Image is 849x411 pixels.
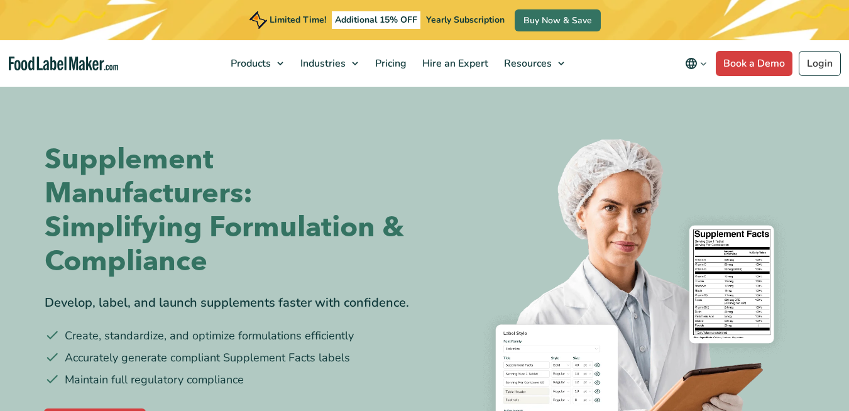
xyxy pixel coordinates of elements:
li: Create, standardize, and optimize formulations efficiently [45,327,415,344]
h1: Supplement Manufacturers: Simplifying Formulation & Compliance [45,143,415,278]
a: Food Label Maker homepage [9,57,119,71]
a: Login [799,51,841,76]
span: Limited Time! [270,14,326,26]
button: Change language [676,51,716,76]
a: Buy Now & Save [515,9,601,31]
a: Book a Demo [716,51,792,76]
a: Pricing [368,40,412,87]
span: Resources [500,57,553,70]
span: Pricing [371,57,408,70]
span: Products [227,57,272,70]
span: Industries [297,57,347,70]
li: Maintain full regulatory compliance [45,371,415,388]
a: Resources [496,40,571,87]
a: Hire an Expert [415,40,493,87]
span: Hire an Expert [419,57,490,70]
div: Develop, label, and launch supplements faster with confidence. [45,293,415,312]
a: Industries [293,40,364,87]
span: Yearly Subscription [426,14,505,26]
a: Products [223,40,290,87]
span: Additional 15% OFF [332,11,420,29]
li: Accurately generate compliant Supplement Facts labels [45,349,415,366]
